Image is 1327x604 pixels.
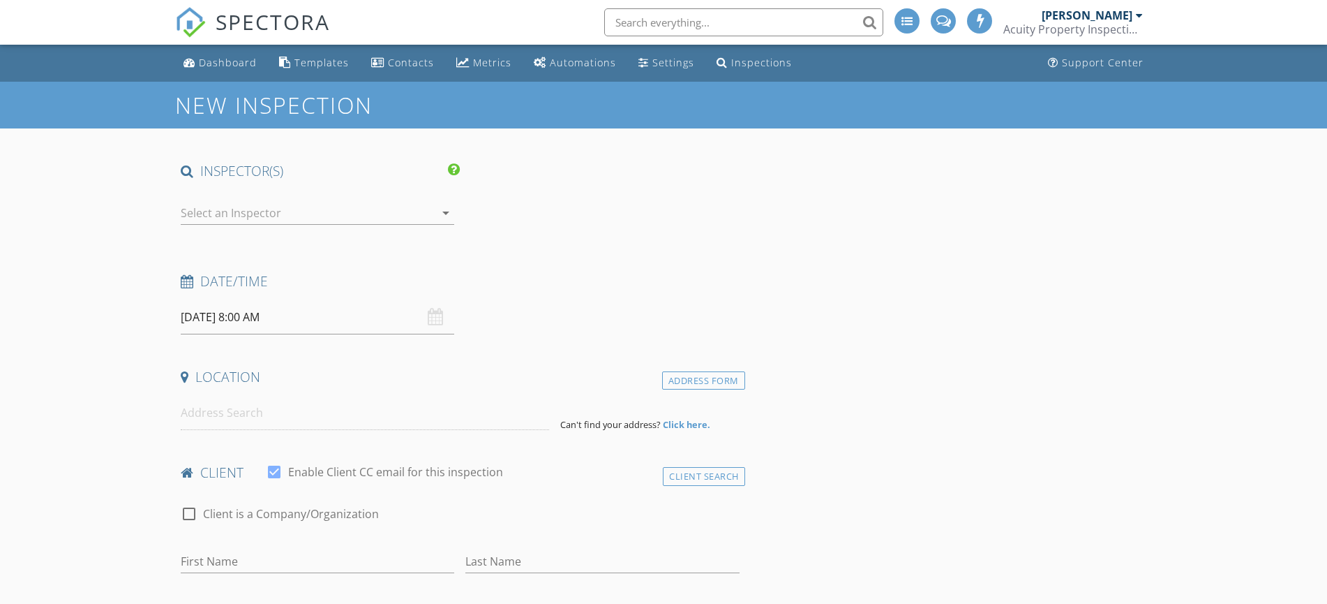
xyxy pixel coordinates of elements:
a: Dashboard [178,50,262,76]
div: Address Form [662,371,745,390]
a: Automations (Advanced) [528,50,622,76]
div: [PERSON_NAME] [1042,8,1132,22]
div: Settings [652,56,694,69]
a: SPECTORA [175,19,330,48]
a: Settings [633,50,700,76]
a: Support Center [1042,50,1149,76]
div: Support Center [1062,56,1144,69]
img: The Best Home Inspection Software - Spectora [175,7,206,38]
a: Inspections [711,50,797,76]
div: Inspections [731,56,792,69]
div: Contacts [388,56,434,69]
label: Enable Client CC email for this inspection [288,465,503,479]
div: Acuity Property Inspections [1003,22,1143,36]
a: Templates [273,50,354,76]
strong: Click here. [663,418,710,431]
a: Contacts [366,50,440,76]
div: Automations [550,56,616,69]
input: Address Search [181,396,549,430]
i: arrow_drop_down [437,205,454,221]
div: Metrics [473,56,511,69]
h4: Date/Time [181,272,740,290]
input: Search everything... [604,8,883,36]
span: SPECTORA [216,7,330,36]
h1: New Inspection [175,93,484,117]
a: Metrics [451,50,517,76]
div: Client Search [663,467,745,486]
div: Dashboard [199,56,257,69]
div: Templates [294,56,349,69]
h4: Location [181,368,740,386]
h4: client [181,464,740,482]
label: Client is a Company/Organization [203,507,379,521]
input: Select date [181,300,454,334]
h4: INSPECTOR(S) [181,162,460,180]
span: Can't find your address? [560,418,661,431]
